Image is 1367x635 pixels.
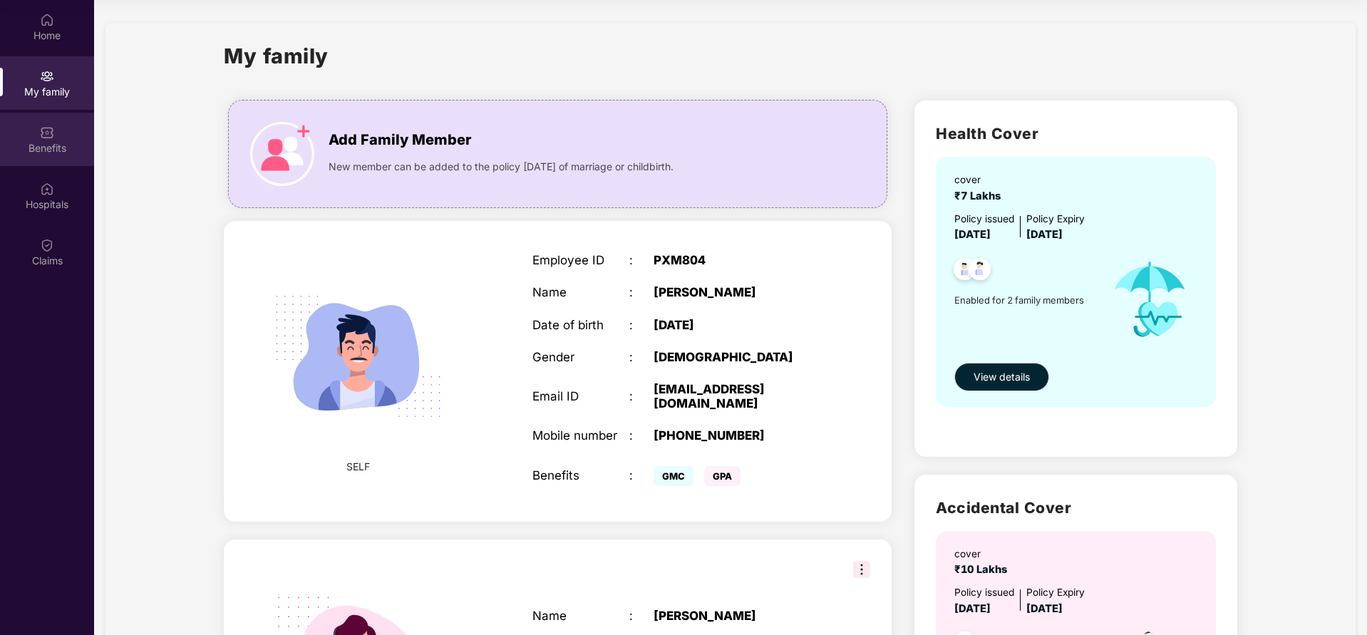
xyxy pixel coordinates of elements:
img: icon [250,122,314,186]
div: Date of birth [532,318,629,332]
span: Add Family Member [329,129,471,151]
div: : [629,468,654,482]
div: Name [532,609,629,623]
div: : [629,318,654,332]
div: Mobile number [532,428,629,443]
img: svg+xml;base64,PHN2ZyBpZD0iQ2xhaW0iIHhtbG5zPSJodHRwOi8vd3d3LnczLm9yZy8yMDAwL3N2ZyIgd2lkdGg9IjIwIi... [40,238,54,252]
div: Policy Expiry [1026,212,1085,227]
div: Gender [532,350,629,364]
div: Policy issued [954,585,1014,601]
h2: Health Cover [936,122,1216,145]
img: svg+xml;base64,PHN2ZyBpZD0iSG9zcGl0YWxzIiB4bWxucz0iaHR0cDovL3d3dy53My5vcmcvMjAwMC9zdmciIHdpZHRoPS... [40,182,54,196]
div: Email ID [532,389,629,403]
div: [PHONE_NUMBER] [654,428,823,443]
span: View details [974,369,1030,385]
img: svg+xml;base64,PHN2ZyB4bWxucz0iaHR0cDovL3d3dy53My5vcmcvMjAwMC9zdmciIHdpZHRoPSI0OC45NDMiIGhlaWdodD... [947,254,982,289]
div: : [629,428,654,443]
div: cover [954,172,1006,188]
button: View details [954,363,1049,391]
span: GMC [654,466,693,486]
img: svg+xml;base64,PHN2ZyB3aWR0aD0iMzIiIGhlaWdodD0iMzIiIHZpZXdCb3g9IjAgMCAzMiAzMiIgZmlsbD0ibm9uZSIgeG... [853,561,870,578]
div: : [629,253,654,267]
div: Policy issued [954,212,1014,227]
div: : [629,350,654,364]
img: svg+xml;base64,PHN2ZyB3aWR0aD0iMjAiIGhlaWdodD0iMjAiIHZpZXdCb3g9IjAgMCAyMCAyMCIgZmlsbD0ibm9uZSIgeG... [40,69,54,83]
span: ₹7 Lakhs [954,190,1006,202]
div: : [629,389,654,403]
span: Enabled for 2 family members [954,293,1098,307]
div: [PERSON_NAME] [654,285,823,299]
span: SELF [346,459,370,475]
span: New member can be added to the policy [DATE] of marriage or childbirth. [329,159,674,175]
img: svg+xml;base64,PHN2ZyBpZD0iQmVuZWZpdHMiIHhtbG5zPSJodHRwOi8vd3d3LnczLm9yZy8yMDAwL3N2ZyIgd2lkdGg9Ij... [40,125,54,140]
span: ₹10 Lakhs [954,563,1013,576]
img: svg+xml;base64,PHN2ZyB4bWxucz0iaHR0cDovL3d3dy53My5vcmcvMjAwMC9zdmciIHdpZHRoPSI0OC45NDMiIGhlaWdodD... [962,254,997,289]
div: PXM804 [654,253,823,267]
h2: Accidental Cover [936,496,1216,520]
div: Name [532,285,629,299]
div: Employee ID [532,253,629,267]
div: [DATE] [654,318,823,332]
img: svg+xml;base64,PHN2ZyB4bWxucz0iaHR0cDovL3d3dy53My5vcmcvMjAwMC9zdmciIHdpZHRoPSIyMjQiIGhlaWdodD0iMT... [255,254,460,459]
div: [EMAIL_ADDRESS][DOMAIN_NAME] [654,382,823,411]
span: [DATE] [1026,602,1063,615]
div: : [629,609,654,623]
span: GPA [704,466,741,486]
span: [DATE] [1026,228,1063,241]
div: : [629,285,654,299]
div: Policy Expiry [1026,585,1085,601]
img: svg+xml;base64,PHN2ZyBpZD0iSG9tZSIgeG1sbnM9Imh0dHA6Ly93d3cudzMub3JnLzIwMDAvc3ZnIiB3aWR0aD0iMjAiIG... [40,13,54,27]
div: [DEMOGRAPHIC_DATA] [654,350,823,364]
div: [PERSON_NAME] [654,609,823,623]
span: [DATE] [954,228,991,241]
img: icon [1098,244,1202,356]
div: Benefits [532,468,629,482]
h1: My family [224,40,329,72]
div: cover [954,547,1013,562]
span: [DATE] [954,602,991,615]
